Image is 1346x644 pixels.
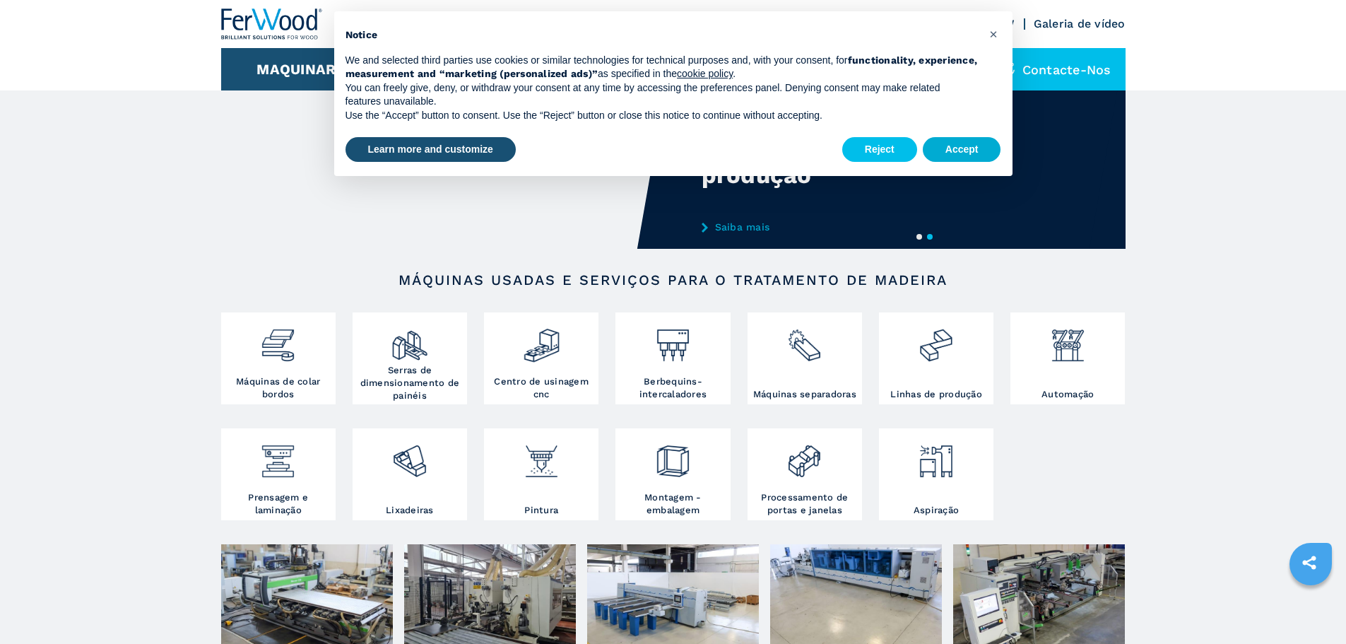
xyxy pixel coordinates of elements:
a: Prensagem e laminação [221,428,336,520]
h3: Montagem - embalagem [619,491,726,517]
img: centro_di_lavoro_cnc_2.png [523,316,560,364]
a: Processamento de portas e janelas [748,428,862,520]
h3: Pintura [524,504,558,517]
img: linee_di_produzione_2.png [917,316,955,364]
a: Pintura [484,428,598,520]
img: lavorazione_porte_finestre_2.png [786,432,823,480]
img: automazione.png [1049,316,1087,364]
h2: Notice [346,28,979,42]
a: Lixadeiras [353,428,467,520]
a: Galeria de vídeo [1034,17,1126,30]
button: Maquinaria [256,61,350,78]
a: Centro de usinagem cnc [484,312,598,404]
button: Accept [923,137,1001,163]
h3: Máquinas separadoras [753,388,856,401]
h3: Automação [1041,388,1094,401]
iframe: Chat [1286,580,1335,633]
a: Automação [1010,312,1125,404]
img: sezionatrici_2.png [786,316,823,364]
h3: Linhas de produção [890,388,982,401]
h3: Serras de dimensionamento de painéis [356,364,464,402]
a: Aspiração [879,428,993,520]
img: montaggio_imballaggio_2.png [654,432,692,480]
h3: Aspiração [914,504,959,517]
img: foratrici_inseritrici_2.png [654,316,692,364]
video: Your browser does not support the video tag. [221,44,673,249]
p: We and selected third parties use cookies or similar technologies for technical purposes and, wit... [346,54,979,81]
h3: Máquinas de colar bordos [225,375,332,401]
button: 2 [927,234,933,240]
h3: Centro de usinagem cnc [488,375,595,401]
div: Contacte-nos [987,48,1126,90]
a: Saiba mais [702,221,979,233]
img: aspirazione_1.png [917,432,955,480]
strong: functionality, experience, measurement and “marketing (personalized ads)” [346,54,978,80]
span: × [989,25,998,42]
a: cookie policy [677,68,733,79]
a: Máquinas de colar bordos [221,312,336,404]
a: Berbequins-intercaladores [615,312,730,404]
img: levigatrici_2.png [391,432,428,480]
a: Serras de dimensionamento de painéis [353,312,467,404]
img: bordatrici_1.png [259,316,297,364]
button: Close this notice [983,23,1005,45]
img: squadratrici_2.png [391,316,428,364]
button: Learn more and customize [346,137,516,163]
p: You can freely give, deny, or withdraw your consent at any time by accessing the preferences pane... [346,81,979,109]
img: pressa-strettoia.png [259,432,297,480]
button: 1 [916,234,922,240]
img: Ferwood [221,8,323,40]
a: Máquinas separadoras [748,312,862,404]
a: Montagem - embalagem [615,428,730,520]
p: Use the “Accept” button to consent. Use the “Reject” button or close this notice to continue with... [346,109,979,123]
h3: Berbequins-intercaladores [619,375,726,401]
a: Linhas de produção [879,312,993,404]
h2: Máquinas usadas e serviços para o tratamento de madeira [266,271,1080,288]
h3: Prensagem e laminação [225,491,332,517]
img: verniciatura_1.png [523,432,560,480]
h3: Lixadeiras [386,504,434,517]
h3: Processamento de portas e janelas [751,491,858,517]
a: sharethis [1292,545,1327,580]
button: Reject [842,137,917,163]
